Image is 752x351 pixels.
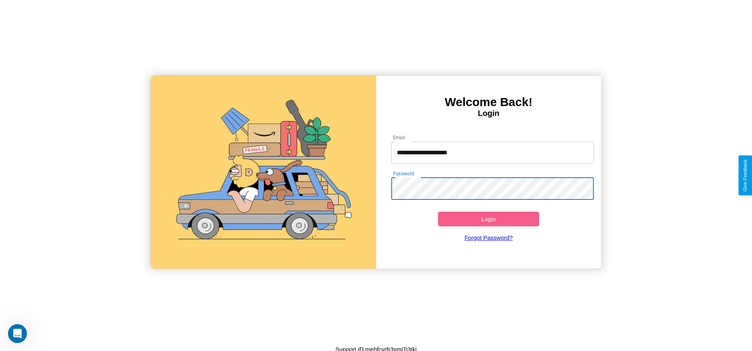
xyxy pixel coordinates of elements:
[151,76,376,269] img: gif
[438,212,540,226] button: Login
[376,95,601,109] h3: Welcome Back!
[393,134,405,141] label: Email
[376,109,601,118] h4: Login
[387,226,590,249] a: Forgot Password?
[393,170,414,177] label: Password
[8,324,27,343] iframe: Intercom live chat
[742,159,748,192] div: Give Feedback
